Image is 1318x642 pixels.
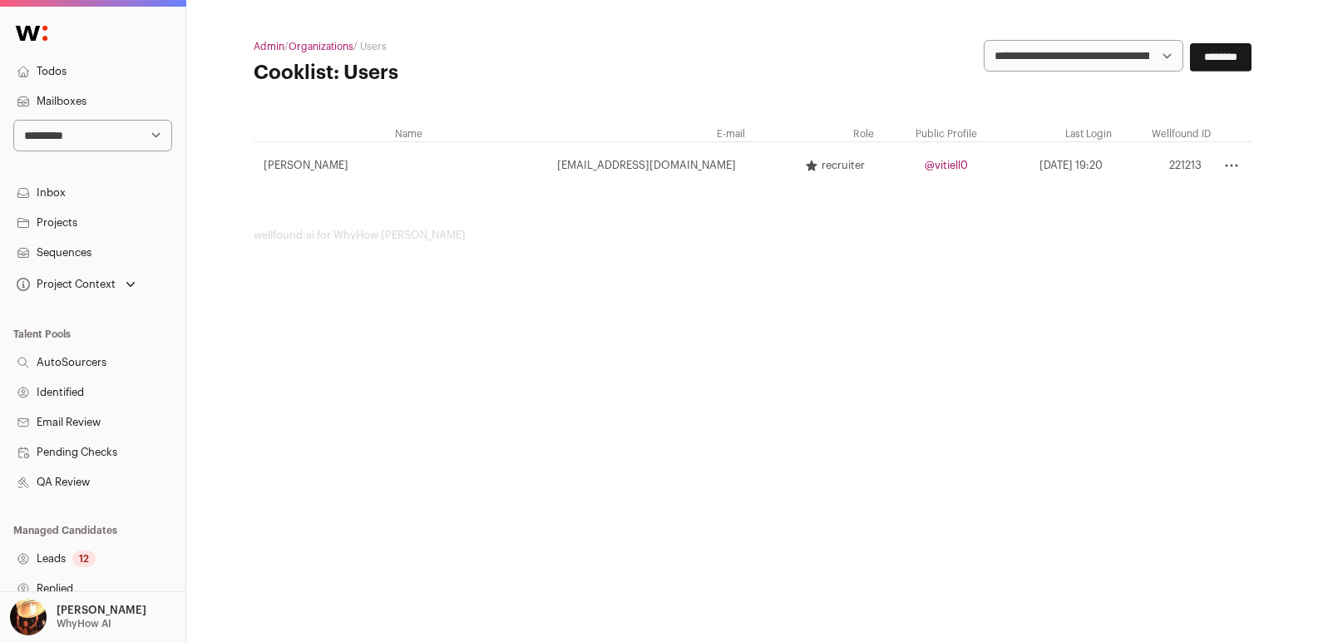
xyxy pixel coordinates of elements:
footer: wellfound:ai for WhyHow [PERSON_NAME] [254,229,1251,242]
th: Public Profile [875,126,977,142]
th: Role [746,126,876,142]
button: Open dropdown [7,599,150,635]
span: [PERSON_NAME] [264,159,348,172]
p: [PERSON_NAME] [57,604,146,617]
p: WhyHow AI [57,617,111,630]
a: Organizations [289,42,353,52]
img: Wellfound [7,17,57,50]
div: 12 [72,551,96,567]
th: E-mail [423,126,746,142]
img: 473170-medium_jpg [10,599,47,635]
span: recruiter [822,159,865,172]
a: Admin [254,42,284,52]
th: Last Login [978,126,1113,142]
h2: / / Users [254,40,586,53]
th: Name [254,126,423,142]
th: Wellfound ID [1113,126,1211,142]
div: Project Context [13,278,116,291]
td: [EMAIL_ADDRESS][DOMAIN_NAME] [423,142,746,190]
a: @vitiell0 [925,160,968,170]
button: Open dropdown [13,273,139,296]
h1: Cooklist: Users [254,60,586,86]
td: [DATE] 19:20 [978,142,1113,190]
td: 221213 [1113,142,1211,190]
